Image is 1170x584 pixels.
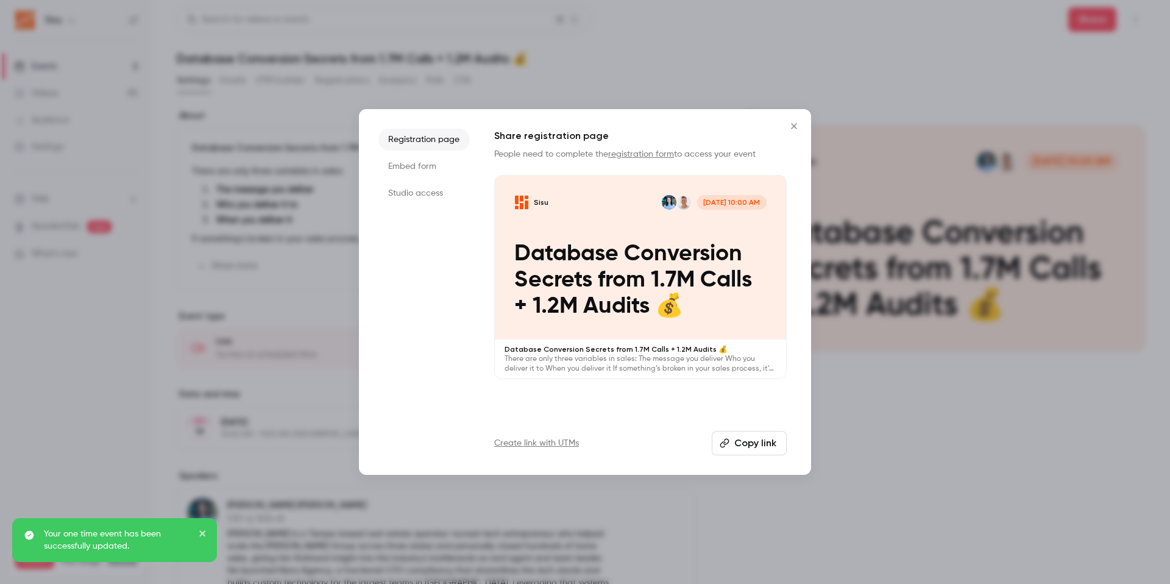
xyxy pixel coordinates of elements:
[712,431,787,455] button: Copy link
[697,195,767,210] span: [DATE] 10:00 AM
[505,344,776,354] p: Database Conversion Secrets from 1.7M Calls + 1.2M Audits 💰
[494,175,787,379] a: Database Conversion Secrets from 1.7M Calls + 1.2M Audits 💰SisuZac MuirJustin Benson[DATE] 10:00 ...
[514,241,767,320] p: Database Conversion Secrets from 1.7M Calls + 1.2M Audits 💰
[514,195,529,210] img: Database Conversion Secrets from 1.7M Calls + 1.2M Audits 💰
[494,437,579,449] a: Create link with UTMs
[378,155,470,177] li: Embed form
[662,195,676,210] img: Justin Benson
[505,354,776,374] p: There are only three variables in sales: The message you deliver Who you deliver it to When you d...
[534,198,548,207] p: Sisu
[608,150,674,158] a: registration form
[378,182,470,204] li: Studio access
[782,114,806,138] button: Close
[199,528,207,543] button: close
[494,148,787,160] p: People need to complete the to access your event
[378,129,470,151] li: Registration page
[676,195,691,210] img: Zac Muir
[44,528,190,552] p: Your one time event has been successfully updated.
[494,129,787,143] h1: Share registration page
